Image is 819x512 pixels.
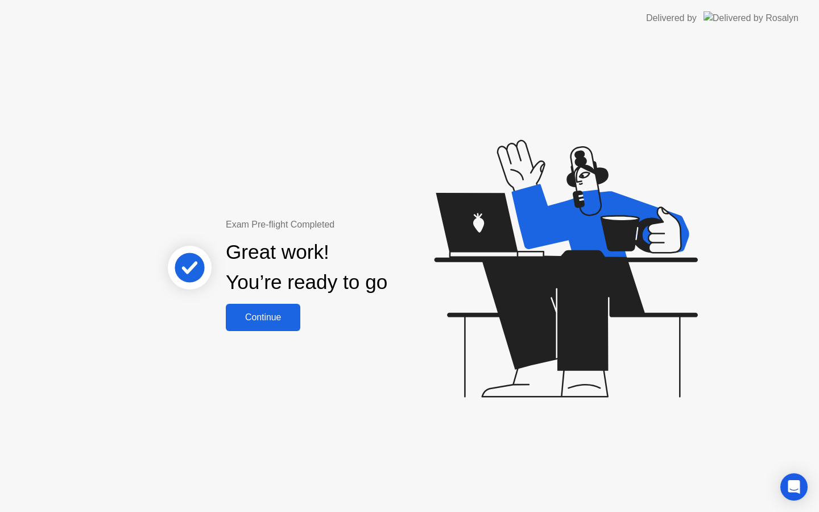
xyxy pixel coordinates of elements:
div: Open Intercom Messenger [780,473,808,501]
div: Delivered by [646,11,697,25]
div: Continue [229,312,297,323]
div: Exam Pre-flight Completed [226,218,461,232]
div: Great work! You’re ready to go [226,237,387,298]
img: Delivered by Rosalyn [704,11,799,24]
button: Continue [226,304,300,331]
